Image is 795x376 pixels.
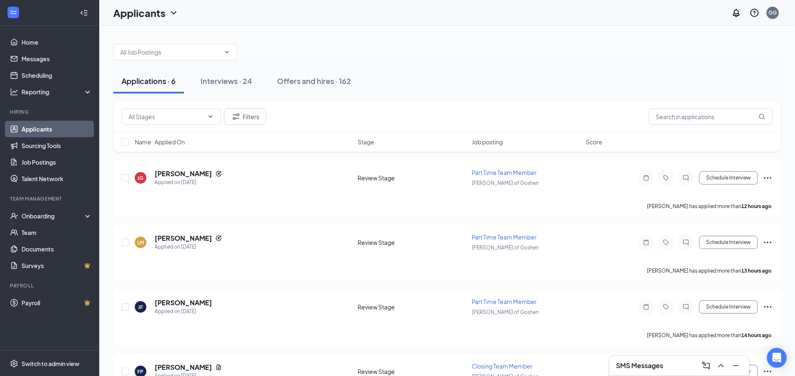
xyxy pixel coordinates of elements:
[741,268,771,274] b: 13 hours ago
[21,224,92,241] a: Team
[215,170,222,177] svg: Reapply
[472,244,539,251] span: [PERSON_NAME] of Goshen
[138,304,143,311] div: JF
[700,359,713,372] button: ComposeMessage
[731,8,741,18] svg: Notifications
[358,138,375,146] span: Stage
[122,76,176,86] div: Applications · 6
[21,34,92,50] a: Home
[358,303,467,311] div: Review Stage
[763,237,773,247] svg: Ellipses
[155,234,212,243] h5: [PERSON_NAME]
[215,235,222,242] svg: Reapply
[763,302,773,312] svg: Ellipses
[472,309,539,315] span: [PERSON_NAME] of Goshen
[649,108,773,125] input: Search in applications
[472,180,539,186] span: [PERSON_NAME] of Goshen
[21,295,92,311] a: PayrollCrown
[155,243,222,251] div: Applied on [DATE]
[201,76,252,86] div: Interviews · 24
[9,8,17,17] svg: WorkstreamLogo
[10,359,18,368] svg: Settings
[472,362,532,370] span: Closing Team Member
[731,361,741,371] svg: Minimize
[138,175,144,182] div: JG
[358,174,467,182] div: Review Stage
[155,298,212,307] h5: [PERSON_NAME]
[641,304,651,310] svg: Note
[741,203,771,209] b: 12 hours ago
[137,239,144,246] div: LM
[472,169,537,176] span: Part Time Team Member
[21,88,93,96] div: Reporting
[10,282,91,289] div: Payroll
[224,49,230,55] svg: ChevronDown
[472,298,537,305] span: Part Time Team Member
[472,233,537,241] span: Part Time Team Member
[699,171,758,184] button: Schedule Interview
[661,239,671,246] svg: Tag
[763,173,773,183] svg: Ellipses
[769,9,777,16] div: GG
[21,257,92,274] a: SurveysCrown
[647,203,773,210] p: [PERSON_NAME] has applied more than .
[681,239,691,246] svg: ChatInactive
[21,359,79,368] div: Switch to admin view
[10,88,18,96] svg: Analysis
[231,112,241,122] svg: Filter
[759,113,765,120] svg: MagnifyingGlass
[641,175,651,181] svg: Note
[647,267,773,274] p: [PERSON_NAME] has applied more than .
[716,361,726,371] svg: ChevronUp
[138,368,144,375] div: FP
[586,138,602,146] span: Score
[681,304,691,310] svg: ChatInactive
[21,137,92,154] a: Sourcing Tools
[21,154,92,170] a: Job Postings
[80,9,88,17] svg: Collapse
[767,348,787,368] div: Open Intercom Messenger
[699,236,758,249] button: Schedule Interview
[741,332,771,338] b: 14 hours ago
[155,307,212,316] div: Applied on [DATE]
[21,50,92,67] a: Messages
[21,241,92,257] a: Documents
[661,304,671,310] svg: Tag
[358,367,467,376] div: Review Stage
[129,112,204,121] input: All Stages
[135,138,185,146] span: Name · Applied On
[169,8,179,18] svg: ChevronDown
[701,361,711,371] svg: ComposeMessage
[21,67,92,84] a: Scheduling
[21,212,85,220] div: Onboarding
[616,361,663,370] h3: SMS Messages
[358,238,467,247] div: Review Stage
[120,48,220,57] input: All Job Postings
[224,108,266,125] button: Filter Filters
[21,170,92,187] a: Talent Network
[10,212,18,220] svg: UserCheck
[113,6,165,20] h1: Applicants
[641,239,651,246] svg: Note
[215,364,222,371] svg: Document
[21,121,92,137] a: Applicants
[155,169,212,178] h5: [PERSON_NAME]
[207,113,214,120] svg: ChevronDown
[155,363,212,372] h5: [PERSON_NAME]
[647,332,773,339] p: [PERSON_NAME] has applied more than .
[10,108,91,115] div: Hiring
[661,175,671,181] svg: Tag
[472,138,503,146] span: Job posting
[750,8,759,18] svg: QuestionInfo
[10,195,91,202] div: Team Management
[714,359,728,372] button: ChevronUp
[729,359,742,372] button: Minimize
[699,300,758,314] button: Schedule Interview
[155,178,222,187] div: Applied on [DATE]
[277,76,351,86] div: Offers and hires · 162
[681,175,691,181] svg: ChatInactive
